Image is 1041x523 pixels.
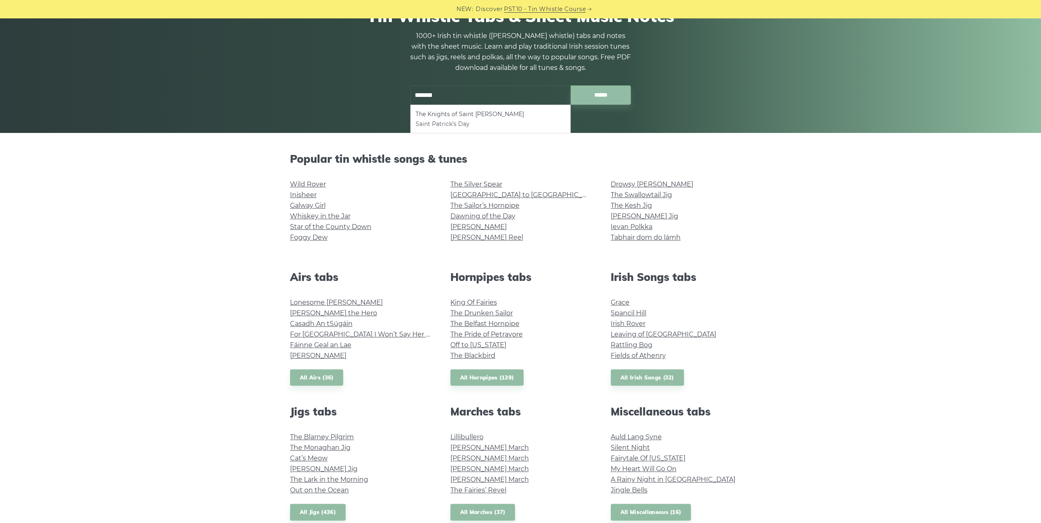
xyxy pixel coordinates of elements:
a: The Lark in the Morning [290,476,368,483]
h2: Jigs tabs [290,405,431,418]
a: All Airs (36) [290,369,344,386]
h1: Tin Whistle Tabs & Sheet Music Notes [290,6,751,26]
a: Ievan Polkka [611,223,652,231]
a: King Of Fairies [450,299,497,306]
a: Dawning of the Day [450,212,515,220]
a: Irish Rover [611,320,645,328]
a: Casadh An tSúgáin [290,320,353,328]
a: [PERSON_NAME] March [450,465,529,473]
a: Lillibullero [450,433,483,441]
a: The Fairies’ Revel [450,486,506,494]
h2: Marches tabs [450,405,591,418]
a: The Swallowtail Jig [611,191,672,199]
a: Galway Girl [290,202,326,209]
a: Wild Rover [290,180,326,188]
a: All Hornpipes (139) [450,369,524,386]
a: The Drunken Sailor [450,309,513,317]
a: Fields of Athenry [611,352,666,359]
a: Spancil Hill [611,309,646,317]
a: Foggy Dew [290,233,328,241]
a: All Miscellaneous (16) [611,504,691,521]
a: Fáinne Geal an Lae [290,341,351,349]
h2: Hornpipes tabs [450,271,591,283]
a: [PERSON_NAME] the Hero [290,309,377,317]
a: The Monaghan Jig [290,444,351,451]
a: All Irish Songs (32) [611,369,684,386]
a: [PERSON_NAME] March [450,454,529,462]
a: Out on the Ocean [290,486,349,494]
a: The Blarney Pilgrim [290,433,354,441]
a: [PERSON_NAME] March [450,444,529,451]
span: Discover [476,4,503,14]
a: Whiskey in the Jar [290,212,351,220]
a: The Kesh Jig [611,202,652,209]
a: [PERSON_NAME] Jig [611,212,678,220]
a: Cat’s Meow [290,454,328,462]
a: [PERSON_NAME] [290,352,346,359]
a: The Belfast Hornpipe [450,320,519,328]
a: Auld Lang Syne [611,433,662,441]
a: For [GEOGRAPHIC_DATA] I Won’t Say Her Name [290,330,446,338]
a: All Marches (37) [450,504,515,521]
a: All Jigs (436) [290,504,346,521]
span: NEW: [456,4,473,14]
a: Jingle Bells [611,486,648,494]
a: [PERSON_NAME] [450,223,507,231]
a: The Silver Spear [450,180,502,188]
a: Inisheer [290,191,317,199]
a: [PERSON_NAME] March [450,476,529,483]
a: The Sailor’s Hornpipe [450,202,519,209]
a: Rattling Bog [611,341,652,349]
p: 1000+ Irish tin whistle ([PERSON_NAME] whistle) tabs and notes with the sheet music. Learn and pl... [410,31,631,73]
a: The Blackbird [450,352,495,359]
a: My Heart Will Go On [611,465,677,473]
a: Grace [611,299,630,306]
a: Off to [US_STATE] [450,341,506,349]
a: [PERSON_NAME] Reel [450,233,523,241]
a: A Rainy Night in [GEOGRAPHIC_DATA] [611,476,735,483]
li: Saint Patrick’s Day [416,119,565,129]
a: Star of the County Down [290,223,371,231]
h2: Miscellaneous tabs [611,405,751,418]
a: PST10 - Tin Whistle Course [504,4,586,14]
a: Tabhair dom do lámh [611,233,681,241]
a: [GEOGRAPHIC_DATA] to [GEOGRAPHIC_DATA] [450,191,601,199]
a: Silent Night [611,444,650,451]
li: The Knights of Saint [PERSON_NAME] [416,109,565,119]
a: Fairytale Of [US_STATE] [611,454,686,462]
a: [PERSON_NAME] Jig [290,465,357,473]
a: Leaving of [GEOGRAPHIC_DATA] [611,330,716,338]
a: Drowsy [PERSON_NAME] [611,180,693,188]
a: Lonesome [PERSON_NAME] [290,299,383,306]
h2: Popular tin whistle songs & tunes [290,153,751,165]
h2: Irish Songs tabs [611,271,751,283]
h2: Airs tabs [290,271,431,283]
a: The Pride of Petravore [450,330,523,338]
